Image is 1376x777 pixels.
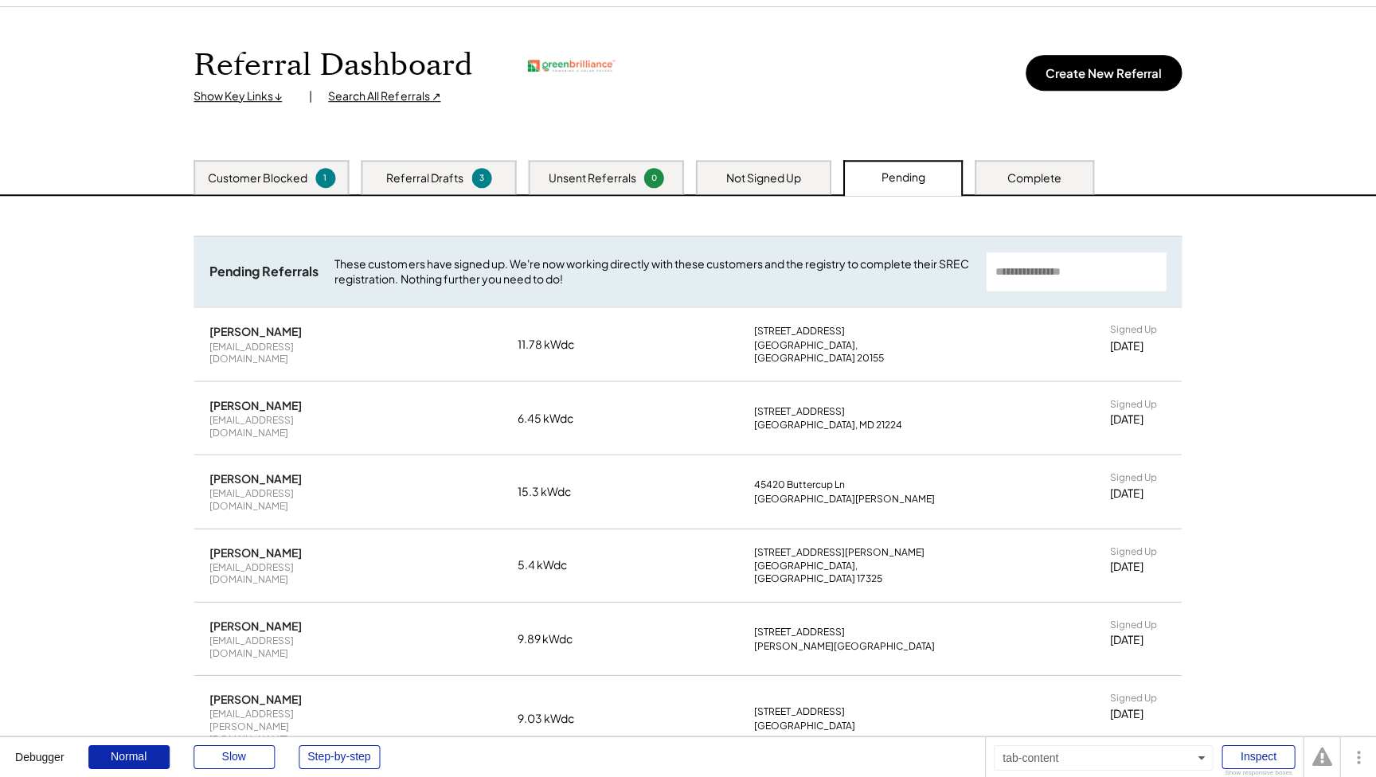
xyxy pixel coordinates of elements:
[1110,471,1157,484] div: Signed Up
[754,478,845,491] div: 45420 Buttercup Ln
[881,170,925,186] div: Pending
[16,737,65,763] div: Debugger
[329,89,441,105] div: Search All Referrals ↗
[1110,324,1157,337] div: Signed Up
[1110,486,1143,502] div: [DATE]
[518,631,598,647] div: 9.89 kWdc
[518,711,598,727] div: 9.03 kWdc
[210,398,303,412] div: [PERSON_NAME]
[1222,770,1295,776] div: Show responsive boxes
[310,89,313,105] div: |
[994,745,1213,771] div: tab-content
[518,337,598,353] div: 11.78 kWdc
[210,264,319,281] div: Pending Referrals
[754,326,845,338] div: [STREET_ADDRESS]
[1026,56,1182,92] button: Create New Referral
[754,339,953,364] div: [GEOGRAPHIC_DATA], [GEOGRAPHIC_DATA] 20155
[754,419,902,431] div: [GEOGRAPHIC_DATA], MD 21224
[1110,692,1157,705] div: Signed Up
[754,493,935,506] div: [GEOGRAPHIC_DATA][PERSON_NAME]
[210,561,362,586] div: [EMAIL_ADDRESS][DOMAIN_NAME]
[209,171,308,187] div: Customer Blocked
[1110,619,1157,631] div: Signed Up
[194,745,276,769] div: Slow
[1110,559,1143,575] div: [DATE]
[518,411,598,427] div: 6.45 kWdc
[475,173,490,185] div: 3
[1110,545,1157,558] div: Signed Up
[299,745,381,769] div: Step-by-step
[210,471,303,486] div: [PERSON_NAME]
[754,705,845,718] div: [STREET_ADDRESS]
[387,171,464,187] div: Referral Drafts
[89,745,170,769] div: Normal
[210,692,303,706] div: [PERSON_NAME]
[647,173,662,185] div: 0
[549,171,636,187] div: Unsent Referrals
[194,48,472,85] h1: Referral Dashboard
[210,708,362,745] div: [EMAIL_ADDRESS][PERSON_NAME][DOMAIN_NAME]
[1110,398,1157,411] div: Signed Up
[518,557,598,573] div: 5.4 kWdc
[210,324,303,338] div: [PERSON_NAME]
[754,405,845,418] div: [STREET_ADDRESS]
[754,640,935,653] div: [PERSON_NAME][GEOGRAPHIC_DATA]
[1110,632,1143,648] div: [DATE]
[754,560,953,584] div: [GEOGRAPHIC_DATA], [GEOGRAPHIC_DATA] 17325
[210,414,362,439] div: [EMAIL_ADDRESS][DOMAIN_NAME]
[1110,706,1143,722] div: [DATE]
[754,546,924,559] div: [STREET_ADDRESS][PERSON_NAME]
[754,720,855,732] div: [GEOGRAPHIC_DATA]
[194,89,294,105] div: Show Key Links ↓
[1110,338,1143,354] div: [DATE]
[528,61,616,72] img: greenbrilliance.png
[726,171,801,187] div: Not Signed Up
[1110,412,1143,428] div: [DATE]
[210,545,303,560] div: [PERSON_NAME]
[1007,171,1061,187] div: Complete
[210,341,362,365] div: [EMAIL_ADDRESS][DOMAIN_NAME]
[1222,745,1295,769] div: Inspect
[335,257,971,288] div: These customers have signed up. We're now working directly with these customers and the registry ...
[210,487,362,512] div: [EMAIL_ADDRESS][DOMAIN_NAME]
[319,173,334,185] div: 1
[210,634,362,659] div: [EMAIL_ADDRESS][DOMAIN_NAME]
[518,484,598,500] div: 15.3 kWdc
[210,619,303,633] div: [PERSON_NAME]
[754,626,845,638] div: [STREET_ADDRESS]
